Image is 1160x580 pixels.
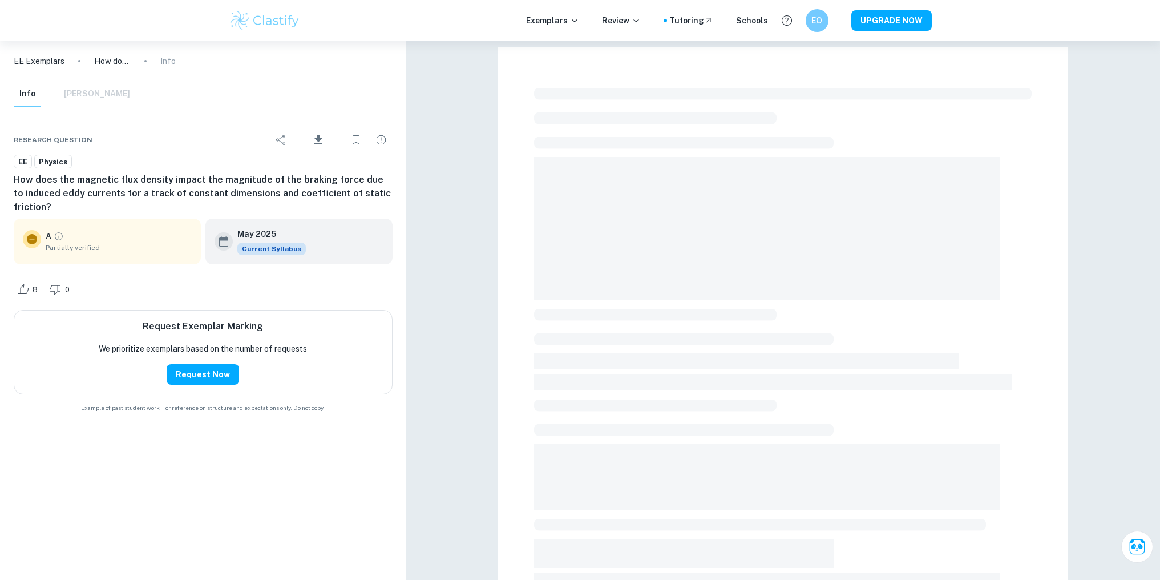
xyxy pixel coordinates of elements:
p: Exemplars [526,14,579,27]
h6: May 2025 [237,228,297,240]
span: Example of past student work. For reference on structure and expectations only. Do not copy. [14,404,393,412]
button: Request Now [167,364,239,385]
p: We prioritize exemplars based on the number of requests [99,343,307,355]
span: Physics [35,156,71,168]
button: Help and Feedback [777,11,797,30]
button: UPGRADE NOW [851,10,932,31]
div: Like [14,280,44,299]
a: Physics [34,155,72,169]
div: Download [295,125,342,155]
a: Grade partially verified [54,231,64,241]
div: Report issue [370,128,393,151]
button: EO [806,9,828,32]
h6: Request Exemplar Marking [143,320,263,333]
h6: EO [810,14,823,27]
a: EE [14,155,32,169]
div: Share [270,128,293,151]
p: Info [160,55,176,67]
img: Clastify logo [229,9,301,32]
div: This exemplar is based on the current syllabus. Feel free to refer to it for inspiration/ideas wh... [237,243,306,255]
a: Tutoring [669,14,713,27]
div: Bookmark [345,128,367,151]
p: A [46,230,51,243]
button: Info [14,82,41,107]
span: 8 [26,284,44,296]
h6: How does the magnetic flux density impact the magnitude of the braking force due to induced eddy ... [14,173,393,214]
span: Current Syllabus [237,243,306,255]
a: EE Exemplars [14,55,64,67]
div: Dislike [46,280,76,299]
p: How does the magnetic flux density impact the magnitude of the braking force due to induced eddy ... [94,55,131,67]
button: Ask Clai [1121,531,1153,563]
span: Research question [14,135,92,145]
span: Partially verified [46,243,192,253]
p: Review [602,14,641,27]
span: EE [14,156,31,168]
a: Schools [736,14,768,27]
span: 0 [59,284,76,296]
